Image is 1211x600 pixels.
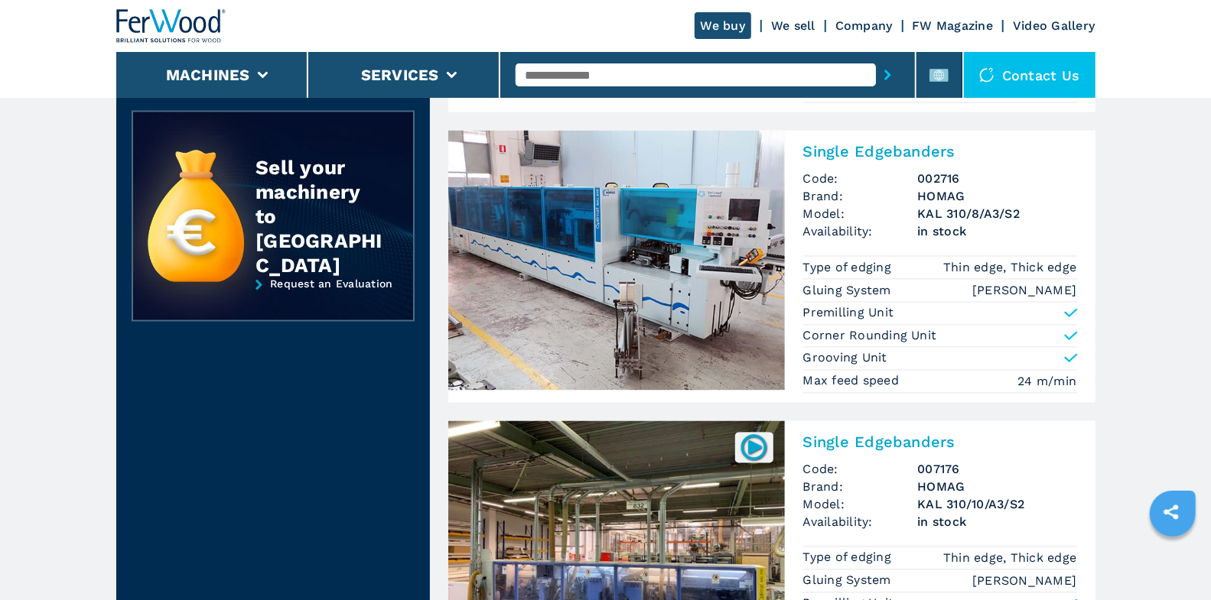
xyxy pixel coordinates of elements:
[1146,531,1200,589] iframe: Chat
[1013,18,1095,33] a: Video Gallery
[803,143,1077,161] h2: Single Edgebanders
[803,170,918,188] span: Code:
[803,328,937,345] p: Corner Rounding Unit
[448,131,785,391] img: Single Edgebanders HOMAG KAL 310/8/A3/S2
[972,282,1076,300] em: [PERSON_NAME]
[943,550,1076,567] em: Thin edge, Thick edge
[803,478,918,496] span: Brand:
[918,188,1077,206] h3: HOMAG
[803,206,918,223] span: Model:
[979,67,995,83] img: Contact us
[803,572,896,589] p: Gluing System
[918,223,1077,241] span: in stock
[361,66,439,84] button: Services
[913,18,994,33] a: FW Magazine
[972,572,1076,590] em: [PERSON_NAME]
[803,496,918,514] span: Model:
[918,496,1077,514] h3: KAL 310/10/A3/S2
[803,305,894,322] p: Premilling Unit
[918,478,1077,496] h3: HOMAG
[918,461,1077,478] h3: 007176
[448,131,1095,402] a: Single Edgebanders HOMAG KAL 310/8/A3/S2Single EdgebandersCode:002716Brand:HOMAGModel:KAL 310/8/A...
[835,18,893,33] a: Company
[739,433,769,462] img: 007176
[918,514,1077,531] span: in stock
[803,260,896,277] p: Type of edging
[695,12,752,39] a: We buy
[803,283,896,300] p: Gluing System
[803,350,887,367] p: Grooving Unit
[918,170,1077,188] h3: 002716
[876,57,900,92] button: submit-button
[803,188,918,206] span: Brand:
[1152,493,1190,531] a: sharethis
[943,259,1076,277] em: Thin edge, Thick edge
[1018,373,1077,391] em: 24 m/min
[803,461,918,478] span: Code:
[771,18,815,33] a: We sell
[132,278,415,333] a: Request an Evaluation
[166,66,250,84] button: Machines
[803,373,903,390] p: Max feed speed
[116,9,226,43] img: Ferwood
[803,550,896,566] p: Type of edging
[256,156,383,278] div: Sell your machinery to [GEOGRAPHIC_DATA]
[964,52,1095,98] div: Contact us
[803,514,918,531] span: Availability:
[803,223,918,241] span: Availability:
[918,206,1077,223] h3: KAL 310/8/A3/S2
[803,433,1077,452] h2: Single Edgebanders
